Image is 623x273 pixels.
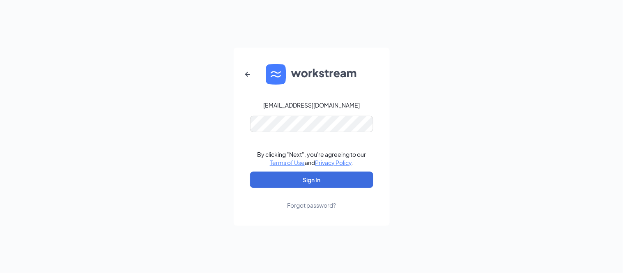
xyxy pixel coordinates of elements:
a: Terms of Use [270,159,305,166]
div: [EMAIL_ADDRESS][DOMAIN_NAME] [263,101,360,109]
button: ArrowLeftNew [238,64,257,84]
svg: ArrowLeftNew [243,69,253,79]
div: Forgot password? [287,201,336,209]
div: By clicking "Next", you're agreeing to our and . [257,150,366,167]
a: Forgot password? [287,188,336,209]
button: Sign In [250,172,373,188]
img: WS logo and Workstream text [266,64,358,85]
a: Privacy Policy [315,159,352,166]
